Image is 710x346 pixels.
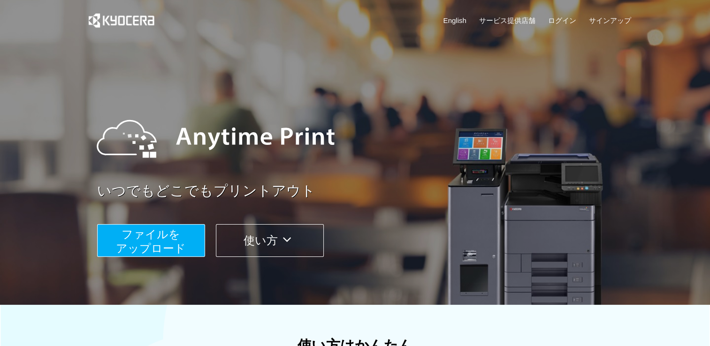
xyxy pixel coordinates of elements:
[116,228,186,255] span: ファイルを ​​アップロード
[97,181,637,201] a: いつでもどこでもプリントアウト
[548,15,576,25] a: ログイン
[97,224,205,257] button: ファイルを​​アップロード
[479,15,535,25] a: サービス提供店舗
[216,224,324,257] button: 使い方
[588,15,631,25] a: サインアップ
[443,15,466,25] a: English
